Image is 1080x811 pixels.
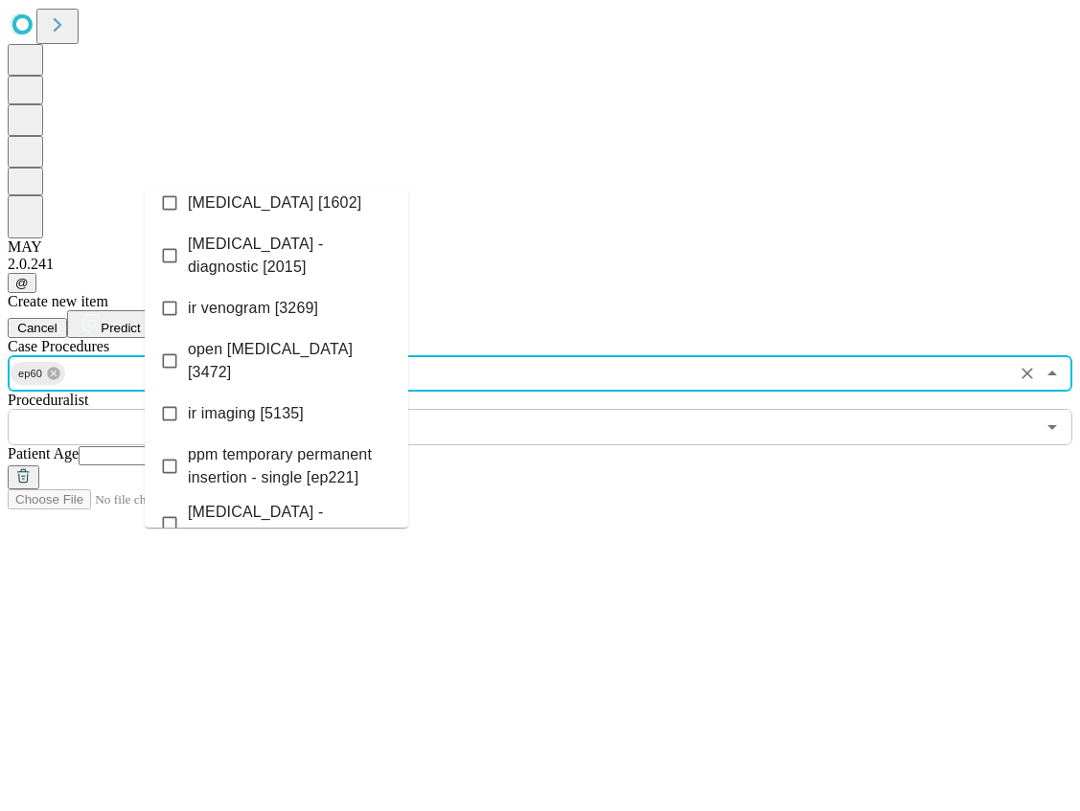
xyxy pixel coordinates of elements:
span: [MEDICAL_DATA] - subclavian [ep296] [188,501,393,547]
span: ir venogram [3269] [188,297,318,320]
span: Create new item [8,293,108,309]
span: [MEDICAL_DATA] - diagnostic [2015] [188,233,393,279]
span: ep60 [11,363,50,385]
span: [MEDICAL_DATA] [1602] [188,191,361,214]
button: Cancel [8,318,67,338]
button: Open [1039,414,1066,440]
div: MAY [8,238,1072,256]
span: Patient Age [8,445,79,462]
span: Predict [101,321,140,335]
span: @ [15,276,29,290]
span: Scheduled Procedure [8,338,109,354]
div: 2.0.241 [8,256,1072,273]
button: Clear [1014,360,1041,387]
button: Close [1039,360,1066,387]
div: ep60 [11,362,65,385]
span: open [MEDICAL_DATA] [3472] [188,338,393,384]
span: Proceduralist [8,392,88,408]
span: ppm temporary permanent insertion - single [ep221] [188,443,393,489]
button: @ [8,273,36,293]
button: Predict [67,310,155,338]
span: Cancel [17,321,57,335]
span: ir imaging [5135] [188,402,304,425]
